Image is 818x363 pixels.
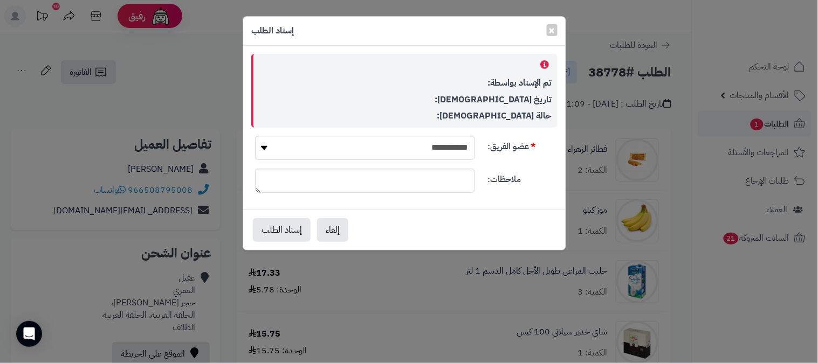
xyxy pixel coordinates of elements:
[549,22,555,38] span: ×
[251,25,294,37] h4: إسناد الطلب
[253,218,311,242] button: إسناد الطلب
[317,218,348,242] button: إلغاء
[483,136,562,153] label: عضو الفريق:
[16,321,42,347] div: Open Intercom Messenger
[487,76,552,89] strong: تم الإسناد بواسطة:
[437,109,552,122] strong: حالة [DEMOGRAPHIC_DATA]:
[547,24,558,36] button: Close
[483,169,562,186] label: ملاحظات:
[435,93,552,106] strong: تاريخ [DEMOGRAPHIC_DATA]:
